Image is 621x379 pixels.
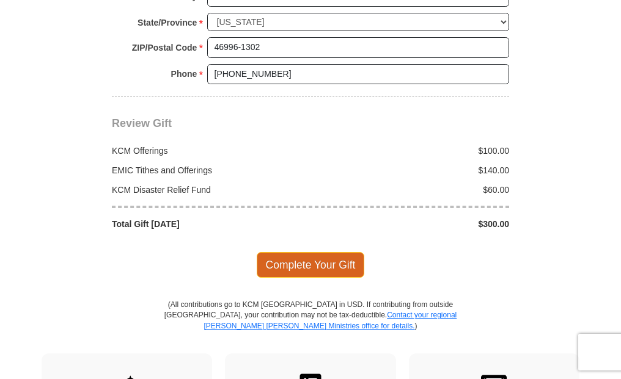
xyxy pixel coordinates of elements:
[257,252,365,278] span: Complete Your Gift
[164,300,457,353] p: (All contributions go to KCM [GEOGRAPHIC_DATA] in USD. If contributing from outside [GEOGRAPHIC_D...
[171,65,197,82] strong: Phone
[138,14,197,31] strong: State/Province
[106,164,311,176] div: EMIC Tithes and Offerings
[106,145,311,157] div: KCM Offerings
[112,117,172,129] span: Review Gift
[310,184,516,196] div: $60.00
[106,184,311,196] div: KCM Disaster Relief Fund
[310,218,516,230] div: $300.00
[106,218,311,230] div: Total Gift [DATE]
[132,39,197,56] strong: ZIP/Postal Code
[310,164,516,176] div: $140.00
[204,311,457,330] a: Contact your regional [PERSON_NAME] [PERSON_NAME] Ministries office for details.
[310,145,516,157] div: $100.00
